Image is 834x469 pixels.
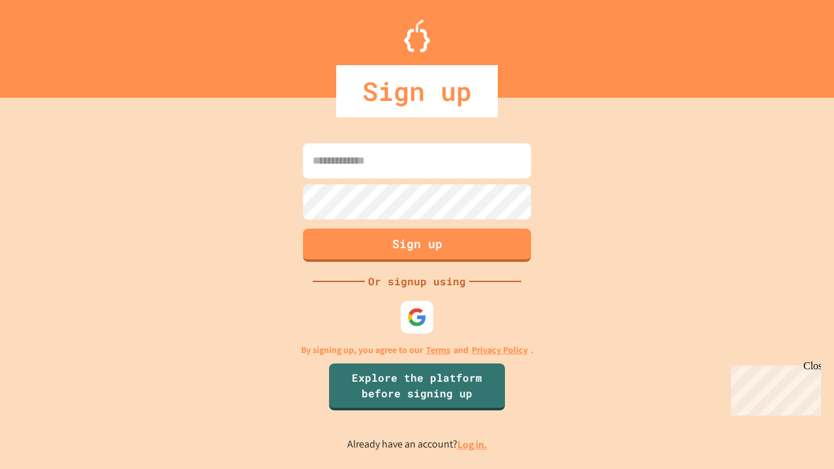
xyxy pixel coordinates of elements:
div: Chat with us now!Close [5,5,90,83]
iframe: chat widget [726,360,821,416]
p: By signing up, you agree to our and . [301,343,534,357]
a: Explore the platform before signing up [329,363,505,410]
a: Privacy Policy [472,343,528,357]
div: Or signup using [365,274,469,289]
button: Sign up [303,229,531,262]
p: Already have an account? [347,436,487,453]
div: Sign up [336,65,498,117]
img: google-icon.svg [407,307,427,327]
img: Logo.svg [404,20,430,52]
a: Terms [426,343,450,357]
a: Log in. [457,438,487,451]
